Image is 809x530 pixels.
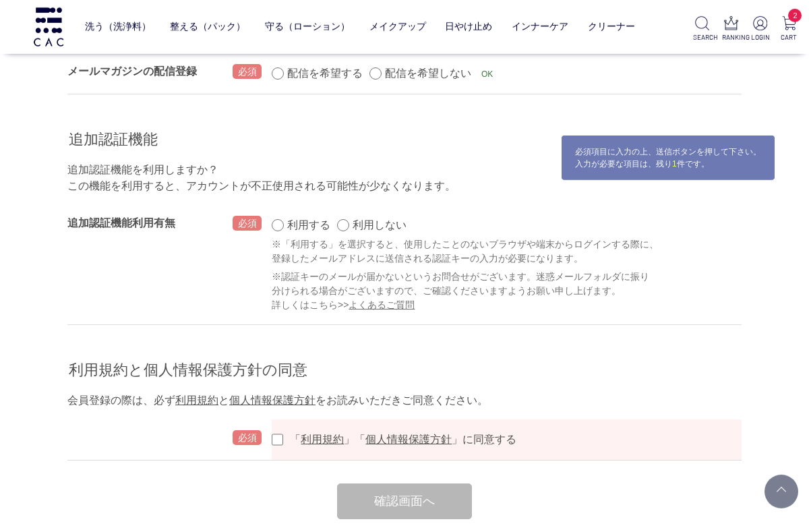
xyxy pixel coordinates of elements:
[170,11,245,42] a: 整える（パック）
[265,11,350,42] a: 守る（ローション）
[672,159,677,169] span: 1
[445,11,492,42] a: 日やけ止め
[365,434,452,445] a: 個人情報保護方針
[780,16,798,42] a: 2 CART
[722,16,740,42] a: RANKING
[353,219,407,231] label: 利用しない
[337,483,472,519] div: 確認画面へ
[788,9,802,22] span: 2
[301,434,344,445] a: 利用規約
[561,135,775,181] div: 必須項目に入力の上、送信ボタンを押して下さい。 入力が必要な項目は、残り 件です。
[385,67,471,79] label: 配信を希望しない
[67,162,742,194] p: 追加認証機能を利用しますか？ この機能を利用すると、アカウントが不正使用される可能性が少なくなります。
[512,11,568,42] a: インナーケア
[751,16,769,42] a: LOGIN
[693,32,711,42] p: SEARCH
[290,434,516,445] span: 「 」「 」に同意する
[287,67,363,79] label: 配信を希望する
[272,270,742,312] div: ※認証キーのメールが届かないというお問合せがございます。迷惑メールフォルダに振り 分けられる場合がございますので、ご確認くださいますようお願い申し上げます。 詳しくはこちら>>
[32,7,65,46] img: logo
[67,392,742,409] p: 会員登録の際は、必ず と をお読みいただきご同意ください。
[693,16,711,42] a: SEARCH
[67,359,742,384] p: 利用規約と個人情報保護方針の同意
[287,219,330,231] label: 利用する
[85,11,151,42] a: 洗う（洗浄料）
[478,66,496,82] div: OK
[67,65,197,77] label: メールマガジンの配信登録
[272,237,742,266] div: ※「利用する」を選択すると、使用したことのないブラウザや端末からログインする際に、 登録したメールアドレスに送信される認証キーの入力が必要になります。
[229,394,316,406] a: 個人情報保護方針
[722,32,740,42] p: RANKING
[67,217,175,229] label: 追加認証機能利用有無
[175,394,218,406] a: 利用規約
[780,32,798,42] p: CART
[67,128,742,154] p: 追加認証機能
[751,32,769,42] p: LOGIN
[349,299,415,310] a: よくあるご質問
[369,11,426,42] a: メイクアップ
[588,11,635,42] a: クリーナー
